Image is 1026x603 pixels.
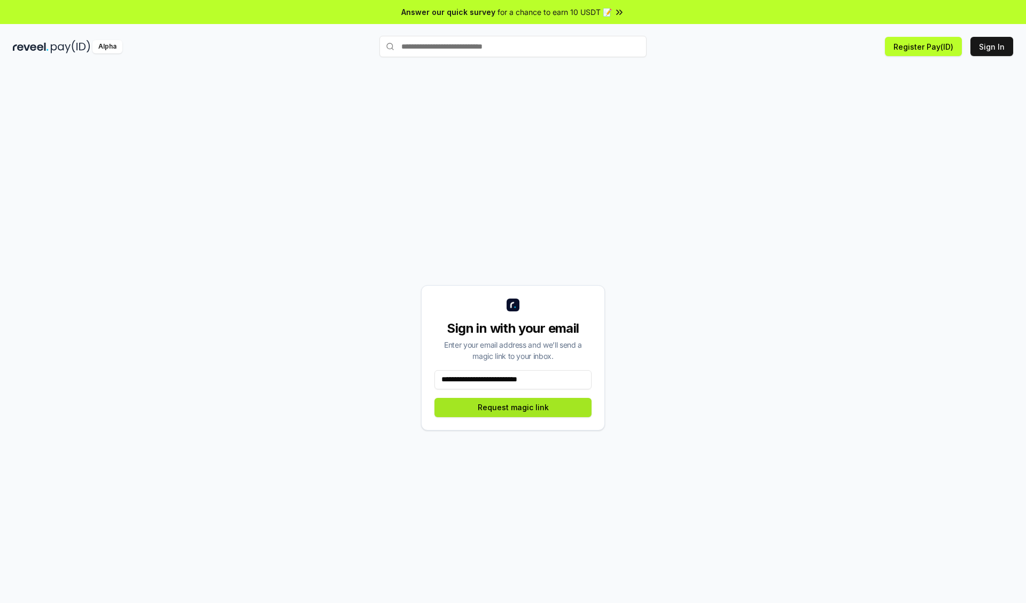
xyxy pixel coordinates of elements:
button: Register Pay(ID) [885,37,962,56]
img: reveel_dark [13,40,49,53]
div: Sign in with your email [434,320,592,337]
div: Enter your email address and we’ll send a magic link to your inbox. [434,339,592,362]
button: Sign In [970,37,1013,56]
button: Request magic link [434,398,592,417]
div: Alpha [92,40,122,53]
span: for a chance to earn 10 USDT 📝 [498,6,612,18]
img: logo_small [507,299,519,311]
img: pay_id [51,40,90,53]
span: Answer our quick survey [401,6,495,18]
